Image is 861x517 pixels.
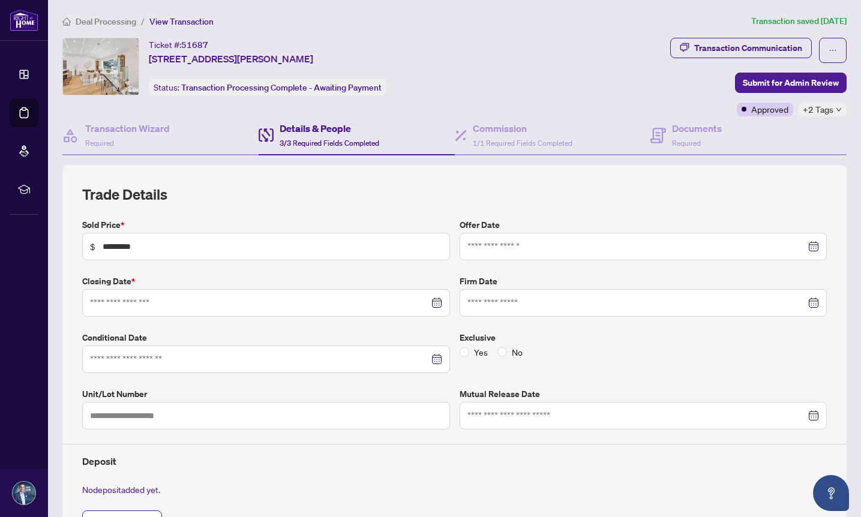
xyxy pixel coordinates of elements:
[473,121,572,136] h4: Commission
[751,14,847,28] article: Transaction saved [DATE]
[90,240,95,253] span: $
[670,38,812,58] button: Transaction Communication
[13,482,35,504] img: Profile Icon
[460,275,827,288] label: Firm Date
[149,79,386,95] div: Status:
[473,139,572,148] span: 1/1 Required Fields Completed
[460,218,827,232] label: Offer Date
[82,454,827,468] h4: Deposit
[813,475,849,511] button: Open asap
[141,14,145,28] li: /
[181,82,382,93] span: Transaction Processing Complete - Awaiting Payment
[735,73,847,93] button: Submit for Admin Review
[76,16,136,27] span: Deal Processing
[62,17,71,26] span: home
[672,121,722,136] h4: Documents
[829,46,837,55] span: ellipsis
[803,103,833,116] span: +2 Tags
[743,73,839,92] span: Submit for Admin Review
[694,38,802,58] div: Transaction Communication
[149,38,208,52] div: Ticket #:
[82,331,450,344] label: Conditional Date
[469,345,493,359] span: Yes
[85,139,114,148] span: Required
[10,9,38,31] img: logo
[82,218,450,232] label: Sold Price
[149,16,214,27] span: View Transaction
[460,331,827,344] label: Exclusive
[82,185,827,204] h2: Trade Details
[460,387,827,401] label: Mutual Release Date
[751,103,788,116] span: Approved
[82,275,450,288] label: Closing Date
[672,139,701,148] span: Required
[507,345,527,359] span: No
[836,107,842,113] span: down
[82,387,450,401] label: Unit/Lot Number
[85,121,170,136] h4: Transaction Wizard
[63,38,139,95] img: IMG-C12328398_1.jpg
[149,52,313,66] span: [STREET_ADDRESS][PERSON_NAME]
[280,121,379,136] h4: Details & People
[82,484,160,495] span: No deposit added yet.
[181,40,208,50] span: 51687
[280,139,379,148] span: 3/3 Required Fields Completed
